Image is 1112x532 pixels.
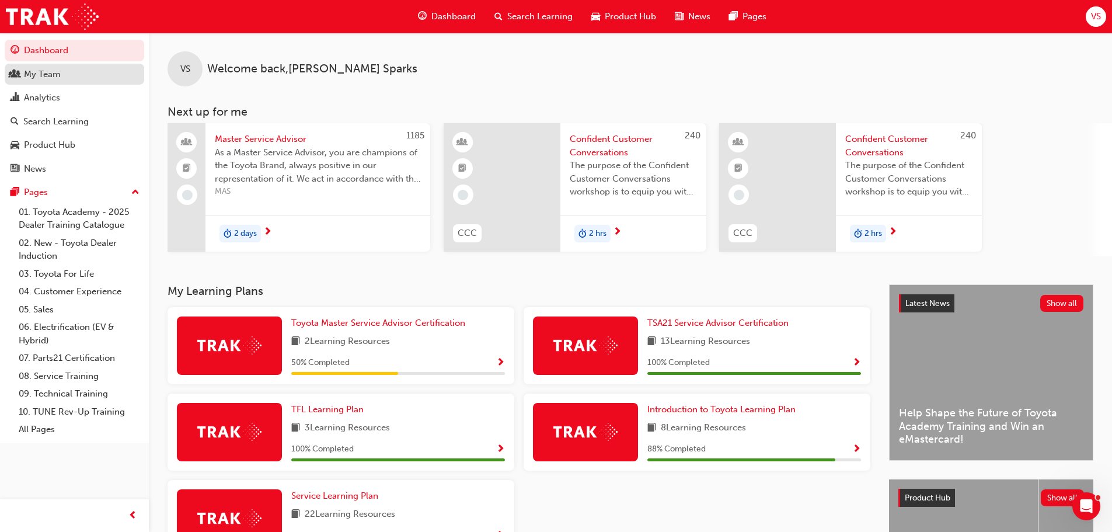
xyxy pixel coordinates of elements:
a: Search Learning [5,111,144,133]
a: Dashboard [5,40,144,61]
span: people-icon [183,135,191,150]
div: News [24,162,46,176]
a: Toyota Master Service Advisor Certification [291,317,470,330]
a: TSA21 Service Advisor Certification [647,317,793,330]
span: As a Master Service Advisor, you are champions of the Toyota Brand, always positive in our repres... [215,146,421,186]
span: Welcome back , [PERSON_NAME] Sparks [207,62,417,76]
button: Show Progress [496,442,505,457]
span: book-icon [291,421,300,436]
span: 8 Learning Resources [661,421,746,436]
span: CCC [733,227,752,240]
a: 04. Customer Experience [14,283,144,301]
span: learningRecordVerb_NONE-icon [458,190,468,200]
button: Show Progress [852,442,861,457]
span: MAS [215,185,421,199]
a: 10. TUNE Rev-Up Training [14,403,144,421]
iframe: Intercom live chat [1072,492,1100,520]
a: Product Hub [5,134,144,156]
span: learningResourceType_INSTRUCTOR_LED-icon [734,135,743,150]
img: Trak [553,336,618,354]
a: 240CCCConfident Customer ConversationsThe purpose of the Confident Customer Conversations worksho... [444,123,706,252]
span: Show Progress [852,358,861,368]
button: VS [1086,6,1106,27]
span: book-icon [647,421,656,436]
a: guage-iconDashboard [409,5,485,29]
span: car-icon [591,9,600,24]
span: 3 Learning Resources [305,421,390,436]
span: Product Hub [905,493,950,503]
span: 2 hrs [589,227,606,241]
a: search-iconSearch Learning [485,5,582,29]
span: next-icon [613,227,622,238]
span: 2 Learning Resources [305,335,390,349]
span: TFL Learning Plan [291,404,364,415]
span: Service Learning Plan [291,491,378,501]
span: news-icon [675,9,684,24]
h3: My Learning Plans [168,284,870,298]
span: booktick-icon [734,161,743,176]
button: Show Progress [852,356,861,370]
div: Product Hub [24,138,75,152]
span: search-icon [494,9,503,24]
button: Pages [5,182,144,203]
span: next-icon [263,227,272,238]
span: Show Progress [496,444,505,455]
span: 1185 [406,130,424,141]
button: Show all [1041,489,1085,506]
span: The purpose of the Confident Customer Conversations workshop is to equip you with tools to commun... [845,159,972,199]
span: news-icon [11,164,19,175]
span: VS [1091,10,1101,23]
div: Pages [24,186,48,199]
a: Latest NewsShow all [899,294,1083,313]
h3: Next up for me [149,105,1112,119]
span: The purpose of the Confident Customer Conversations workshop is to equip you with tools to commun... [570,159,697,199]
img: Trak [553,423,618,441]
div: My Team [24,68,61,81]
img: Trak [197,509,262,527]
a: car-iconProduct Hub [582,5,665,29]
a: 1185Master Service AdvisorAs a Master Service Advisor, you are champions of the Toyota Brand, alw... [168,123,430,252]
span: Confident Customer Conversations [845,133,972,159]
span: 2 days [234,227,257,241]
div: Analytics [24,91,60,105]
a: 09. Technical Training [14,385,144,403]
span: duration-icon [854,226,862,241]
span: Dashboard [431,10,476,23]
a: 240CCCConfident Customer ConversationsThe purpose of the Confident Customer Conversations worksho... [719,123,982,252]
a: Analytics [5,87,144,109]
span: Help Shape the Future of Toyota Academy Training and Win an eMastercard! [899,406,1083,446]
span: search-icon [11,117,19,127]
span: learningResourceType_INSTRUCTOR_LED-icon [458,135,466,150]
span: 88 % Completed [647,443,706,456]
span: 240 [960,130,976,141]
span: guage-icon [11,46,19,56]
a: news-iconNews [665,5,720,29]
span: Confident Customer Conversations [570,133,697,159]
span: pages-icon [11,187,19,198]
a: TFL Learning Plan [291,403,368,416]
a: Service Learning Plan [291,489,383,503]
span: up-icon [131,185,140,200]
a: Introduction to Toyota Learning Plan [647,403,800,416]
button: Show all [1040,295,1084,312]
span: VS [180,62,190,76]
span: Toyota Master Service Advisor Certification [291,318,465,328]
span: book-icon [647,335,656,349]
span: Master Service Advisor [215,133,421,146]
span: duration-icon [224,226,232,241]
span: people-icon [11,69,19,80]
span: chart-icon [11,93,19,103]
span: 100 % Completed [291,443,354,456]
span: book-icon [291,507,300,522]
span: next-icon [888,227,897,238]
a: pages-iconPages [720,5,776,29]
button: Show Progress [496,356,505,370]
span: prev-icon [128,509,137,523]
a: 01. Toyota Academy - 2025 Dealer Training Catalogue [14,203,144,234]
span: Product Hub [605,10,656,23]
span: booktick-icon [183,161,191,176]
img: Trak [6,4,99,30]
span: learningRecordVerb_NONE-icon [734,190,744,200]
span: News [688,10,710,23]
